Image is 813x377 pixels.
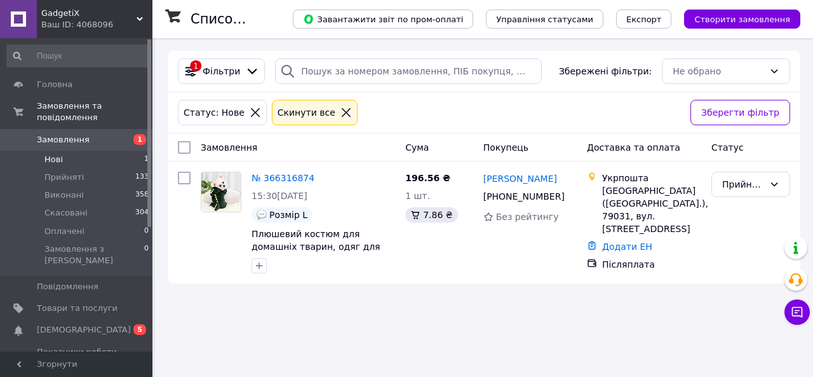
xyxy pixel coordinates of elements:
span: Доставка та оплата [587,142,680,153]
a: [PERSON_NAME] [483,172,557,185]
span: 133 [135,172,149,183]
a: Плюшевий костюм для домашніх тварин, одяг для собак та котів, теплий зимовий костюм динозавра з к... [252,229,389,290]
span: Виконані [44,189,84,201]
span: Замовлення та повідомлення [37,100,152,123]
div: [GEOGRAPHIC_DATA] ([GEOGRAPHIC_DATA].), 79031, вул. [STREET_ADDRESS] [602,184,701,235]
span: 0 [144,226,149,237]
div: Ваш ID: 4068096 [41,19,152,31]
span: Створити замовлення [694,15,790,24]
div: Cкинути все [275,106,338,120]
button: Створити замовлення [684,10,800,29]
span: Зберегти фільтр [701,106,779,120]
span: 196.56 ₴ [405,173,450,183]
button: Зберегти фільтр [690,100,790,125]
img: Фото товару [201,172,241,212]
div: Укрпошта [602,172,701,184]
span: Збережені фільтри: [559,65,652,78]
img: :speech_balloon: [257,210,267,220]
button: Експорт [616,10,672,29]
span: Cума [405,142,429,153]
span: Статус [711,142,744,153]
span: Товари та послуги [37,303,118,314]
div: Прийнято [722,177,764,191]
a: Створити замовлення [671,13,800,24]
span: Повідомлення [37,281,98,292]
span: Управління статусами [496,15,593,24]
span: Нові [44,154,63,165]
button: Завантажити звіт по пром-оплаті [293,10,473,29]
span: Скасовані [44,207,88,219]
span: 304 [135,207,149,219]
span: Показники роботи компанії [37,346,118,369]
span: Фільтри [203,65,240,78]
div: [PHONE_NUMBER] [481,188,567,205]
span: 15:30[DATE] [252,191,307,201]
span: Прийняті [44,172,84,183]
input: Пошук за номером замовлення, ПІБ покупця, номером телефону, Email, номером накладної [275,58,542,84]
span: Експорт [626,15,662,24]
span: Оплачені [44,226,84,237]
button: Управління статусами [486,10,603,29]
span: Замовлення [201,142,257,153]
span: Розмір L [269,210,307,220]
span: Замовлення з [PERSON_NAME] [44,243,144,266]
h1: Список замовлень [191,11,319,27]
span: Без рейтингу [496,212,559,222]
span: 1 [133,134,146,145]
div: 7.86 ₴ [405,207,457,223]
div: Не обрано [673,64,764,78]
button: Чат з покупцем [784,299,810,325]
span: 5 [133,324,146,335]
a: № 366316874 [252,173,314,183]
span: [DEMOGRAPHIC_DATA] [37,324,131,336]
span: Головна [37,79,72,90]
span: Замовлення [37,134,90,146]
span: 1 [144,154,149,165]
span: GadgetiX [41,8,137,19]
div: Післяплата [602,258,701,271]
input: Пошук [6,45,150,67]
span: 1 шт. [405,191,430,201]
a: Додати ЕН [602,242,652,252]
span: 0 [144,243,149,266]
span: Завантажити звіт по пром-оплаті [303,13,463,25]
div: Статус: Нове [181,106,247,120]
span: Покупець [483,142,528,153]
span: 358 [135,189,149,201]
